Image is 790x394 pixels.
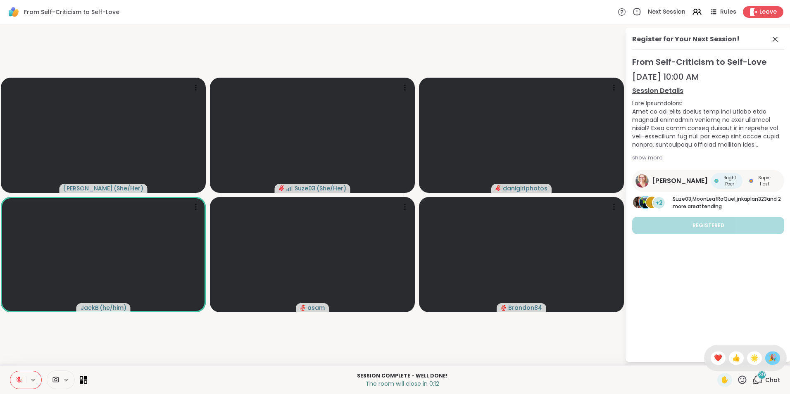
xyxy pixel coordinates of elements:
[633,197,645,208] img: Suze03
[652,176,708,186] span: [PERSON_NAME]
[720,175,739,187] span: Bright Peer
[632,34,740,44] div: Register for Your Next Session!
[307,304,325,312] span: asam
[632,56,784,68] span: From Self-Criticism to Self-Love
[279,185,285,191] span: audio-muted
[300,305,306,311] span: audio-muted
[316,184,346,192] span: ( She/Her )
[765,376,780,384] span: Chat
[759,8,777,16] span: Leave
[749,179,753,183] img: Super Host
[714,353,722,363] span: ❤️
[81,304,99,312] span: JackB
[755,175,774,187] span: Super Host
[92,372,712,380] p: Session Complete - well done!
[92,380,712,388] p: The room will close in 0:12
[692,222,724,229] span: Registered
[7,5,21,19] img: ShareWell Logomark
[720,8,736,16] span: Rules
[655,199,663,207] span: +2
[64,184,113,192] span: [PERSON_NAME]
[503,184,547,192] span: danigirlphotos
[508,304,542,312] span: Brandon84
[650,197,654,208] span: j
[737,195,767,202] span: jnkaplan323
[632,154,784,162] div: show more
[632,217,784,234] button: Registered
[759,371,765,378] span: 39
[721,375,729,385] span: ✋
[100,304,126,312] span: ( he/him )
[750,353,759,363] span: 🌟
[714,179,719,183] img: Bright Peer
[673,195,692,202] span: Suze03 ,
[732,353,740,363] span: 👍
[635,174,649,188] img: Fausta
[501,305,507,311] span: audio-muted
[632,170,784,192] a: Fausta[PERSON_NAME]Bright PeerBright PeerSuper HostSuper Host
[640,197,651,208] img: MoonLeafRaQuel
[295,184,316,192] span: Suze03
[495,185,501,191] span: audio-muted
[632,71,784,83] div: [DATE] 10:00 AM
[692,195,737,202] span: MoonLeafRaQuel ,
[24,8,119,16] span: From Self-Criticism to Self-Love
[673,195,784,210] p: and 2 more are attending
[632,99,784,149] div: Lore Ipsumdolors: Amet co adi elits doeius temp inci utlabo etdo magnaal enimadmin veniamq no exe...
[114,184,143,192] span: ( She/Her )
[769,353,777,363] span: 🎉
[632,86,784,96] a: Session Details
[648,8,685,16] span: Next Session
